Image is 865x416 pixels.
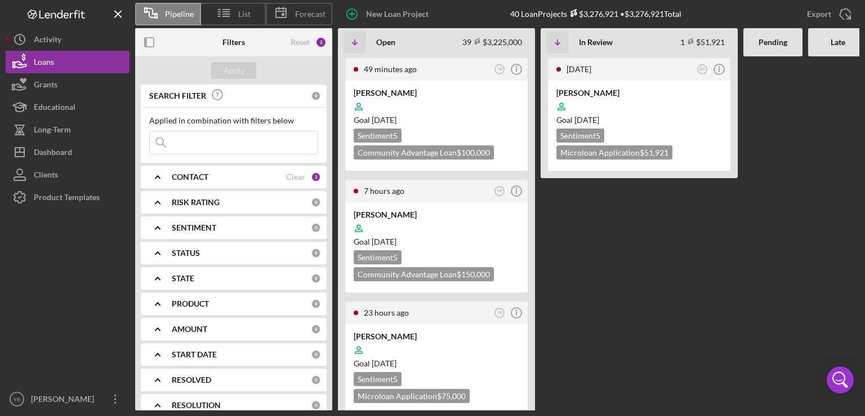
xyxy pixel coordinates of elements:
div: Apply [224,62,244,79]
div: Sentiment 5 [556,129,604,143]
button: Long-Term [6,118,130,141]
div: Activity [34,28,61,54]
div: New Loan Project [366,3,429,25]
b: Open [376,38,395,47]
div: Microloan Application $75,000 [354,389,470,403]
span: Forecast [295,10,326,19]
button: YB [492,62,507,77]
span: Goal [556,115,599,125]
div: Sentiment 5 [354,129,402,143]
div: Open Intercom Messenger [827,366,854,393]
button: Apply [211,62,256,79]
button: Product Templates [6,186,130,209]
div: 1 $51,921 [680,37,725,47]
button: New Loan Project [338,3,440,25]
b: START DATE [172,350,217,359]
a: 7 hours agoYB[PERSON_NAME]Goal [DATE]Sentiment5Community Advantage Loan$150,000 [344,178,529,294]
b: CONTACT [172,172,208,182]
button: YB [492,306,507,321]
div: Clear [286,172,305,182]
b: RESOLUTION [172,401,221,410]
div: [PERSON_NAME] [354,87,519,99]
div: $3,276,921 [567,9,618,19]
div: 2 [311,172,321,182]
span: Goal [354,359,396,368]
a: 23 hours agoYB[PERSON_NAME]Goal [DATE]Sentiment5Microloan Application$75,000 [344,300,529,416]
div: [PERSON_NAME] [354,209,519,220]
span: Goal [354,115,396,125]
a: 49 minutes agoYB[PERSON_NAME]Goal [DATE]Sentiment5Community Advantage Loan$100,000 [344,56,529,172]
button: Clients [6,163,130,186]
span: List [238,10,251,19]
button: YB [492,184,507,199]
b: Pending [759,38,787,47]
div: 0 [311,400,321,410]
b: Late [831,38,845,47]
div: Export [807,3,831,25]
text: YB [497,67,502,71]
button: YB[PERSON_NAME] [6,388,130,410]
div: 0 [311,248,321,258]
div: Grants [34,73,57,99]
div: 2 [315,37,327,48]
time: 10/03/2025 [372,237,396,246]
div: Sentiment 5 [354,250,402,264]
span: Pipeline [165,10,194,19]
time: 2025-08-18 19:59 [567,64,591,74]
div: Reset [291,38,310,47]
div: [PERSON_NAME] [354,331,519,342]
div: Long-Term [34,118,71,144]
div: 0 [311,223,321,233]
button: DO [695,62,710,77]
div: [PERSON_NAME] [556,87,722,99]
div: 0 [311,273,321,284]
div: 40 Loan Projects • $3,276,921 Total [510,9,681,19]
div: Microloan Application $51,921 [556,145,672,160]
button: Loans [6,51,130,73]
time: 09/28/2025 [574,115,599,125]
a: Dashboard [6,141,130,163]
div: Applied in combination with filters below [149,116,318,125]
div: Loans [34,51,54,76]
span: Goal [354,237,396,246]
b: PRODUCT [172,299,209,308]
button: Export [796,3,859,25]
div: 0 [311,349,321,360]
div: Dashboard [34,141,72,166]
text: DO [699,67,705,71]
button: Educational [6,96,130,118]
text: YB [497,311,502,315]
div: [PERSON_NAME] [28,388,101,413]
time: 10/18/2025 [372,359,396,368]
b: Filters [222,38,245,47]
div: Sentiment 5 [354,372,402,386]
div: Clients [34,163,58,189]
div: Community Advantage Loan $100,000 [354,145,494,160]
b: SENTIMENT [172,223,216,232]
b: STATE [172,274,194,283]
b: RESOLVED [172,375,211,384]
div: 0 [311,299,321,309]
b: In Review [579,38,613,47]
b: RISK RATING [172,198,220,207]
text: YB [497,189,502,193]
text: YB [14,396,21,402]
time: 10/04/2025 [372,115,396,125]
button: Activity [6,28,130,51]
div: 0 [311,91,321,101]
div: Product Templates [34,186,100,211]
b: SEARCH FILTER [149,91,206,100]
button: Grants [6,73,130,96]
div: Educational [34,96,75,121]
div: Community Advantage Loan $150,000 [354,267,494,281]
div: 39 $3,225,000 [462,37,522,47]
b: AMOUNT [172,325,207,334]
a: [DATE]DO[PERSON_NAME]Goal [DATE]Sentiment5Microloan Application$51,921 [546,56,732,172]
